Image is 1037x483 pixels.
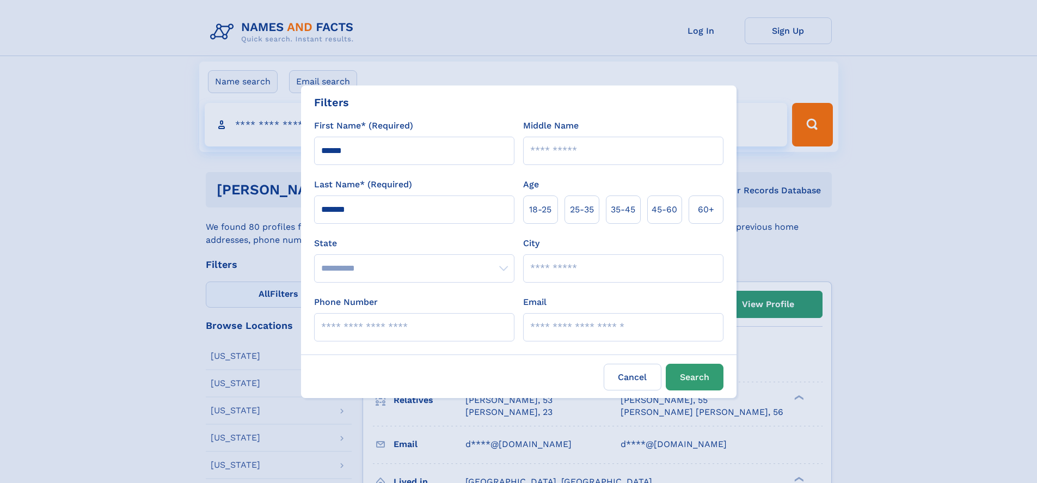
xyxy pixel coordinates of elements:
span: 25‑35 [570,203,594,216]
label: Phone Number [314,296,378,309]
label: Middle Name [523,119,579,132]
label: First Name* (Required) [314,119,413,132]
span: 35‑45 [611,203,635,216]
label: Age [523,178,539,191]
span: 45‑60 [652,203,677,216]
label: Email [523,296,547,309]
div: Filters [314,94,349,111]
span: 18‑25 [529,203,551,216]
span: 60+ [698,203,714,216]
label: City [523,237,539,250]
label: State [314,237,514,250]
button: Search [666,364,723,390]
label: Last Name* (Required) [314,178,412,191]
label: Cancel [604,364,661,390]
